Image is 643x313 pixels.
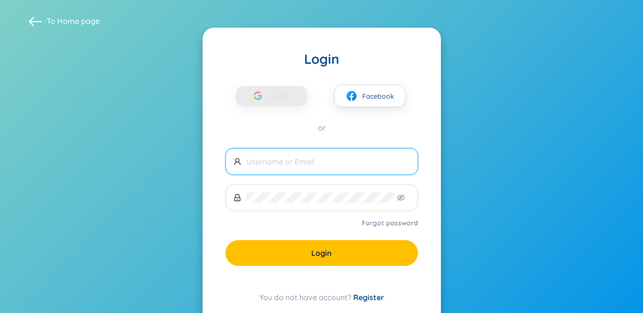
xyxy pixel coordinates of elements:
input: Username or Email [246,156,410,167]
div: or [225,122,418,133]
span: eye-invisible [397,194,405,202]
span: Facebook [362,91,394,101]
button: facebookFacebook [334,85,406,107]
a: Register [353,293,384,302]
span: user [234,158,241,165]
span: To [47,16,100,26]
button: Login [225,240,418,266]
button: Google [236,86,307,106]
a: Forgot password [362,218,418,228]
img: facebook [346,90,357,102]
span: Google [267,86,295,106]
span: Login [311,248,332,258]
span: lock [234,194,241,202]
div: Login [225,50,418,68]
div: You do not have account? [225,292,418,303]
a: Home page [57,16,100,26]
